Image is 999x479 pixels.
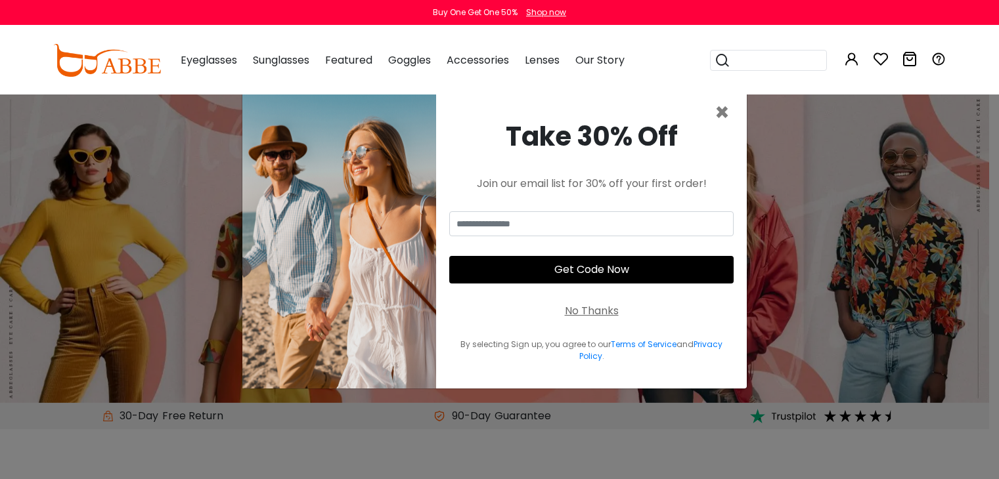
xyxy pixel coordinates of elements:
[449,256,734,283] button: Get Code Now
[53,44,161,77] img: abbeglasses.com
[611,339,677,350] a: Terms of Service
[526,7,566,18] div: Shop now
[447,52,509,68] span: Accessories
[325,52,372,68] span: Featured
[575,52,625,68] span: Our Story
[520,7,566,18] a: Shop now
[242,91,436,388] img: welcome
[579,339,723,362] a: Privacy Policy
[388,52,431,68] span: Goggles
[181,52,237,68] span: Eyeglasses
[449,339,734,362] div: By selecting Sign up, you agree to our and .
[253,52,309,68] span: Sunglasses
[715,96,730,129] span: ×
[715,101,730,125] button: Close
[565,303,619,319] div: No Thanks
[433,7,518,18] div: Buy One Get One 50%
[449,176,734,192] div: Join our email list for 30% off your first order!
[449,117,734,156] div: Take 30% Off
[525,52,560,68] span: Lenses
